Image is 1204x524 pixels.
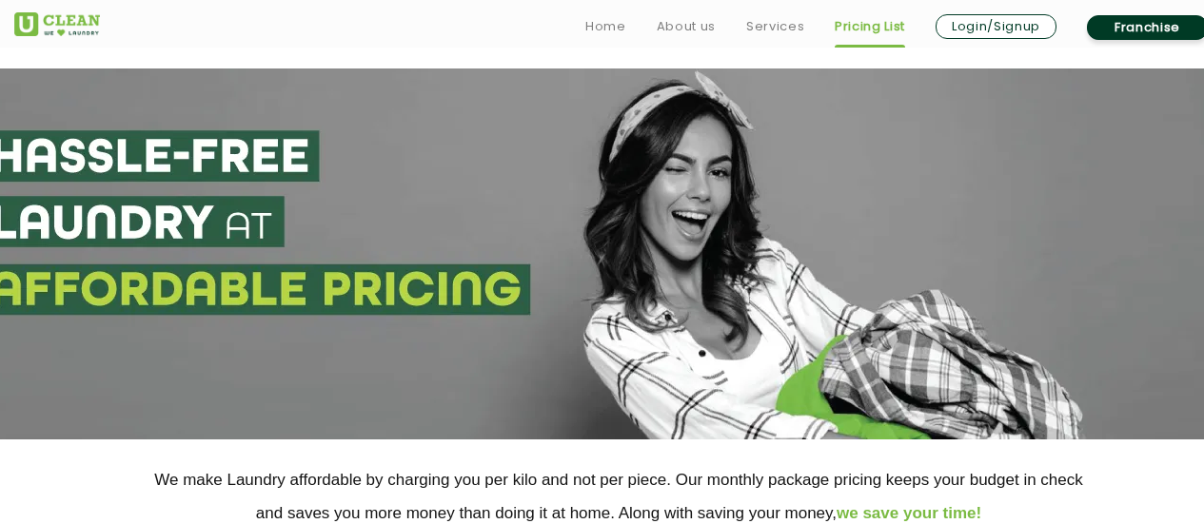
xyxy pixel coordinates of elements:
[585,15,626,38] a: Home
[746,15,804,38] a: Services
[835,15,905,38] a: Pricing List
[837,504,981,522] span: we save your time!
[657,15,716,38] a: About us
[936,14,1056,39] a: Login/Signup
[14,12,100,36] img: UClean Laundry and Dry Cleaning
